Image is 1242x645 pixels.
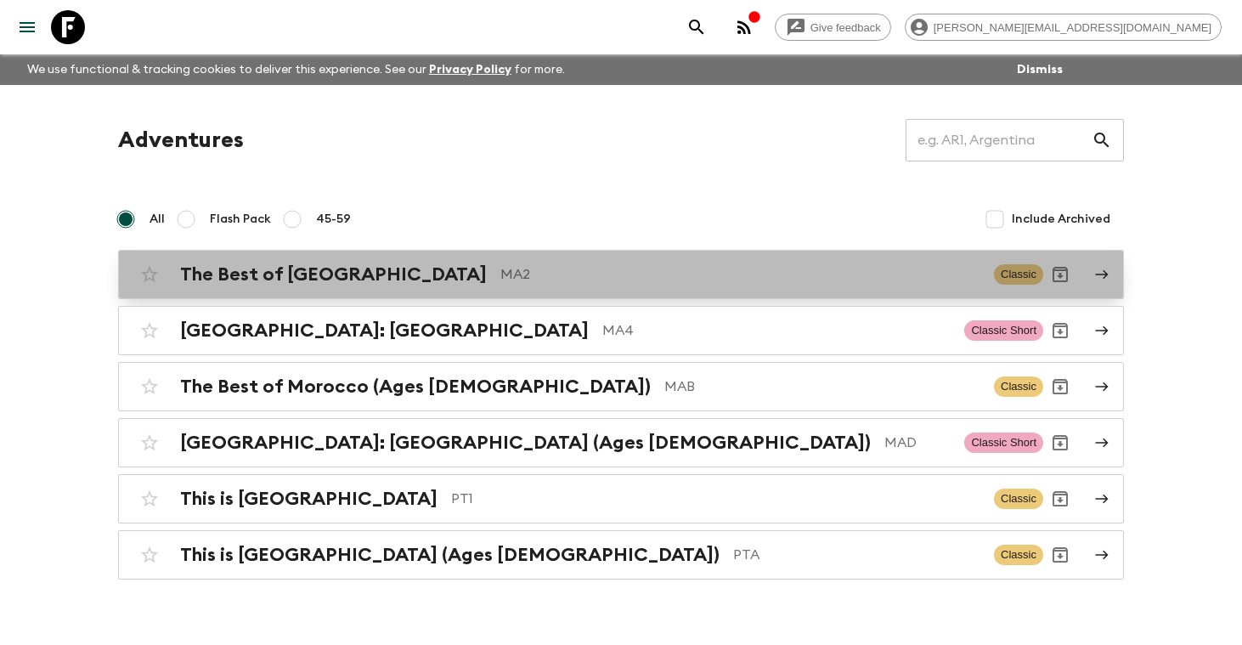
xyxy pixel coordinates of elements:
h2: The Best of Morocco (Ages [DEMOGRAPHIC_DATA]) [180,376,651,398]
span: Include Archived [1012,211,1110,228]
button: menu [10,10,44,44]
p: MA4 [602,320,951,341]
a: [GEOGRAPHIC_DATA]: [GEOGRAPHIC_DATA]MA4Classic ShortArchive [118,306,1124,355]
button: Archive [1043,538,1077,572]
p: MA2 [500,264,980,285]
span: Flash Pack [210,211,271,228]
a: The Best of [GEOGRAPHIC_DATA]MA2ClassicArchive [118,250,1124,299]
p: PT1 [451,489,980,509]
span: Classic [994,264,1043,285]
button: Archive [1043,370,1077,404]
a: [GEOGRAPHIC_DATA]: [GEOGRAPHIC_DATA] (Ages [DEMOGRAPHIC_DATA])MADClassic ShortArchive [118,418,1124,467]
a: The Best of Morocco (Ages [DEMOGRAPHIC_DATA])MABClassicArchive [118,362,1124,411]
button: Archive [1043,257,1077,291]
button: Archive [1043,426,1077,460]
span: Classic Short [964,433,1043,453]
h2: This is [GEOGRAPHIC_DATA] (Ages [DEMOGRAPHIC_DATA]) [180,544,720,566]
h2: [GEOGRAPHIC_DATA]: [GEOGRAPHIC_DATA] [180,320,589,342]
h2: The Best of [GEOGRAPHIC_DATA] [180,263,487,286]
button: Archive [1043,314,1077,348]
span: Classic [994,545,1043,565]
span: 45-59 [316,211,351,228]
a: This is [GEOGRAPHIC_DATA] (Ages [DEMOGRAPHIC_DATA])PTAClassicArchive [118,530,1124,580]
span: Classic [994,376,1043,397]
span: Classic [994,489,1043,509]
p: PTA [733,545,980,565]
p: MAD [884,433,951,453]
button: Archive [1043,482,1077,516]
div: [PERSON_NAME][EMAIL_ADDRESS][DOMAIN_NAME] [905,14,1222,41]
p: MAB [664,376,980,397]
h2: This is [GEOGRAPHIC_DATA] [180,488,438,510]
a: Privacy Policy [429,64,511,76]
input: e.g. AR1, Argentina [906,116,1092,164]
span: Classic Short [964,320,1043,341]
p: We use functional & tracking cookies to deliver this experience. See our for more. [20,54,572,85]
a: Give feedback [775,14,891,41]
span: Give feedback [801,21,890,34]
span: [PERSON_NAME][EMAIL_ADDRESS][DOMAIN_NAME] [924,21,1221,34]
button: Dismiss [1013,58,1067,82]
button: search adventures [680,10,714,44]
h2: [GEOGRAPHIC_DATA]: [GEOGRAPHIC_DATA] (Ages [DEMOGRAPHIC_DATA]) [180,432,871,454]
h1: Adventures [118,123,244,157]
a: This is [GEOGRAPHIC_DATA]PT1ClassicArchive [118,474,1124,523]
span: All [150,211,165,228]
